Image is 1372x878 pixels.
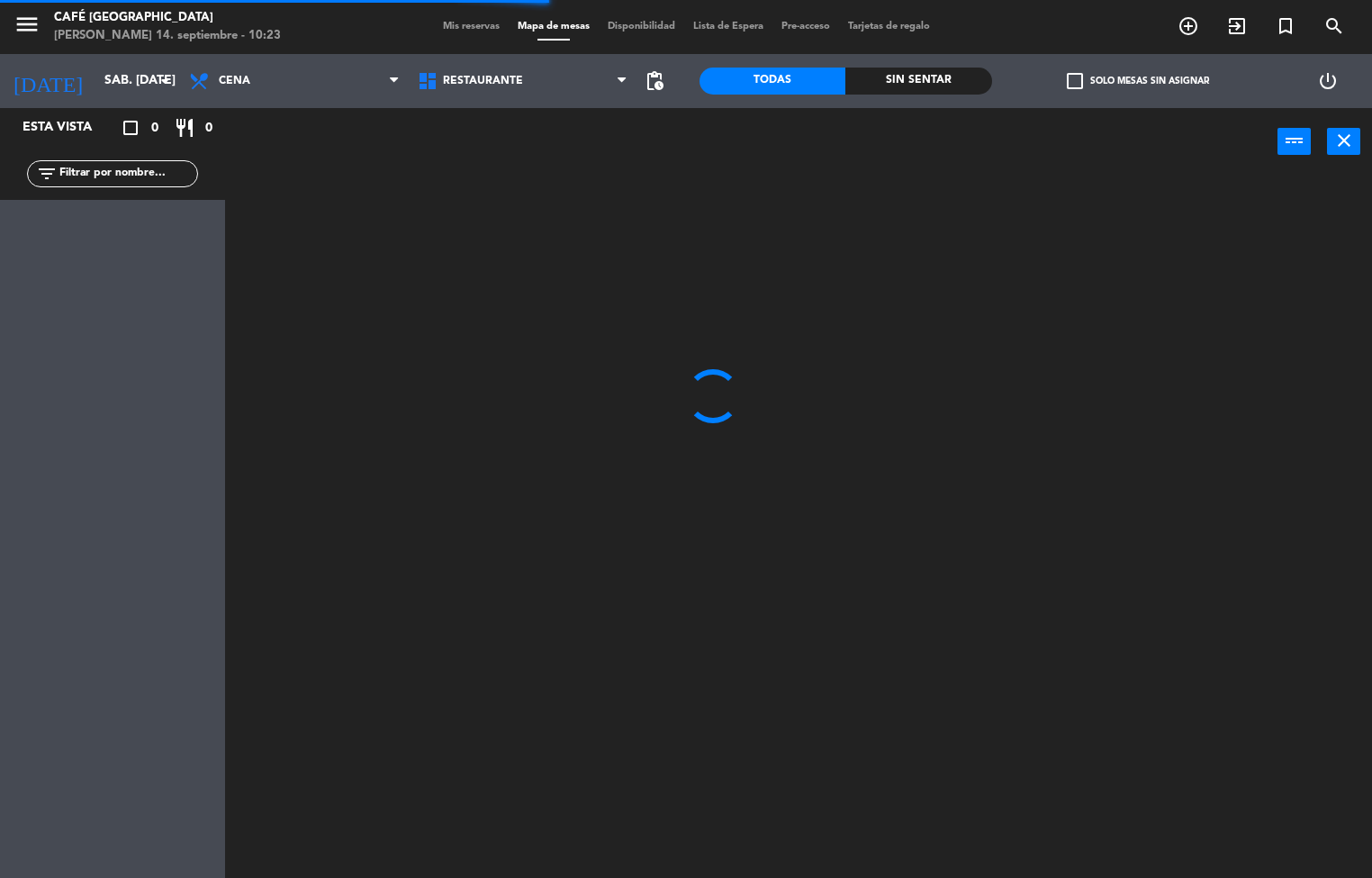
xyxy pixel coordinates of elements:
[845,68,991,95] div: Sin sentar
[1327,128,1360,155] button: close
[9,117,130,139] div: Esta vista
[509,22,599,32] span: Mapa de mesas
[154,70,176,92] i: arrow_drop_down
[684,22,772,32] span: Lista de Espera
[54,9,281,27] div: Café [GEOGRAPHIC_DATA]
[599,22,684,32] span: Disponibilidad
[443,75,523,87] span: Restaurante
[644,70,665,92] span: pending_actions
[1284,130,1305,151] i: power_input
[14,11,41,38] i: menu
[839,22,939,32] span: Tarjetas de regalo
[1067,73,1209,89] label: Solo mesas sin asignar
[58,164,197,184] input: Filtrar por nombre...
[14,11,41,44] button: menu
[434,22,509,32] span: Mis reservas
[1317,70,1339,92] i: power_settings_new
[1226,15,1248,37] i: exit_to_app
[219,75,250,87] span: Cena
[1067,73,1083,89] span: check_box_outline_blank
[1323,15,1345,37] i: search
[120,117,141,139] i: crop_square
[1277,128,1311,155] button: power_input
[772,22,839,32] span: Pre-acceso
[1333,130,1355,151] i: close
[1178,15,1199,37] i: add_circle_outline
[1275,15,1296,37] i: turned_in_not
[54,27,281,45] div: [PERSON_NAME] 14. septiembre - 10:23
[700,68,845,95] div: Todas
[205,118,212,139] span: 0
[151,118,158,139] span: 0
[36,163,58,185] i: filter_list
[174,117,195,139] i: restaurant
